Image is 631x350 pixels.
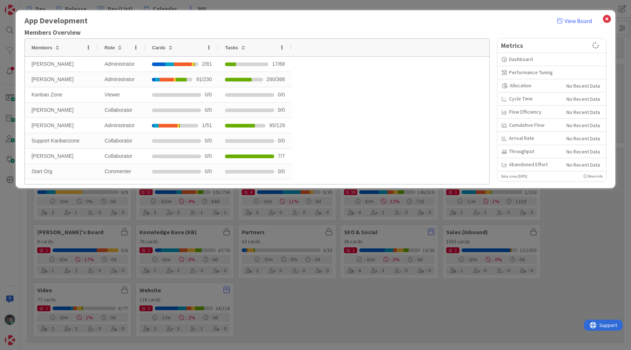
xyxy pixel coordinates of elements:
b: App Development [24,16,557,25]
a: View Board [557,16,592,25]
div: Start Org [25,164,98,179]
span: 0 / 0 [278,103,285,117]
div: 0/0 [205,88,212,102]
div: Support Kanbanzone [25,133,98,148]
div: [PERSON_NAME] [25,103,98,118]
div: 1/51 [202,118,212,133]
span: Support [15,1,33,10]
div: [PERSON_NAME] [25,118,98,133]
span: 0 / 0 [278,164,285,179]
div: Dashboard [502,56,602,63]
div: 0/0 [205,103,212,117]
div: No Recent Data [566,161,600,169]
div: Administrator [98,118,145,133]
div: 2/81 [202,57,212,71]
div: Collaborator [98,149,145,164]
h2: Members Overview [24,29,490,36]
span: Role [104,45,115,50]
div: Abandoned Effort [502,161,561,168]
div: Flow Efficiency [502,108,561,116]
div: [PERSON_NAME] [25,149,98,164]
div: Collaborator [98,133,145,148]
div: No Recent Data [566,95,600,103]
span: 17 / 68 [272,57,285,71]
div: Allocation [502,82,561,90]
div: Cumulative Flow [502,121,561,129]
div: Cycle Time [502,95,561,103]
div: 0/0 [205,164,212,179]
div: Viewer [98,87,145,102]
div: 91/230 [196,72,212,87]
div: No Recent Data [566,134,600,142]
div: 0/0 [205,134,212,148]
div: No Recent Data [566,121,600,129]
span: 95 / 129 [269,118,285,133]
div: Administrator [98,57,145,72]
span: Metrics [501,41,592,50]
p: Data since [DATE] [501,174,527,179]
span: Tasks [225,45,238,50]
div: No Recent Data [566,148,600,156]
span: Members [31,45,52,50]
p: More Info [584,174,603,179]
span: 260 / 368 [267,72,285,87]
div: Commenter [98,164,145,179]
span: 0 / 0 [278,88,285,102]
span: 0 / 0 [278,134,285,148]
span: Cards [152,45,165,50]
div: Arrival Rate [502,134,561,142]
div: No Recent Data [566,108,600,116]
div: No Recent Data [566,82,600,90]
div: Performance Tuning [502,69,602,76]
div: Throughput [502,148,561,155]
div: Administrator [98,72,145,87]
div: Kanban Zone [25,87,98,102]
div: [PERSON_NAME] [25,57,98,72]
div: Collaborator [98,103,145,118]
span: 7 / 7 [278,149,285,163]
div: 0/0 [205,149,212,163]
div: [PERSON_NAME] [25,72,98,87]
